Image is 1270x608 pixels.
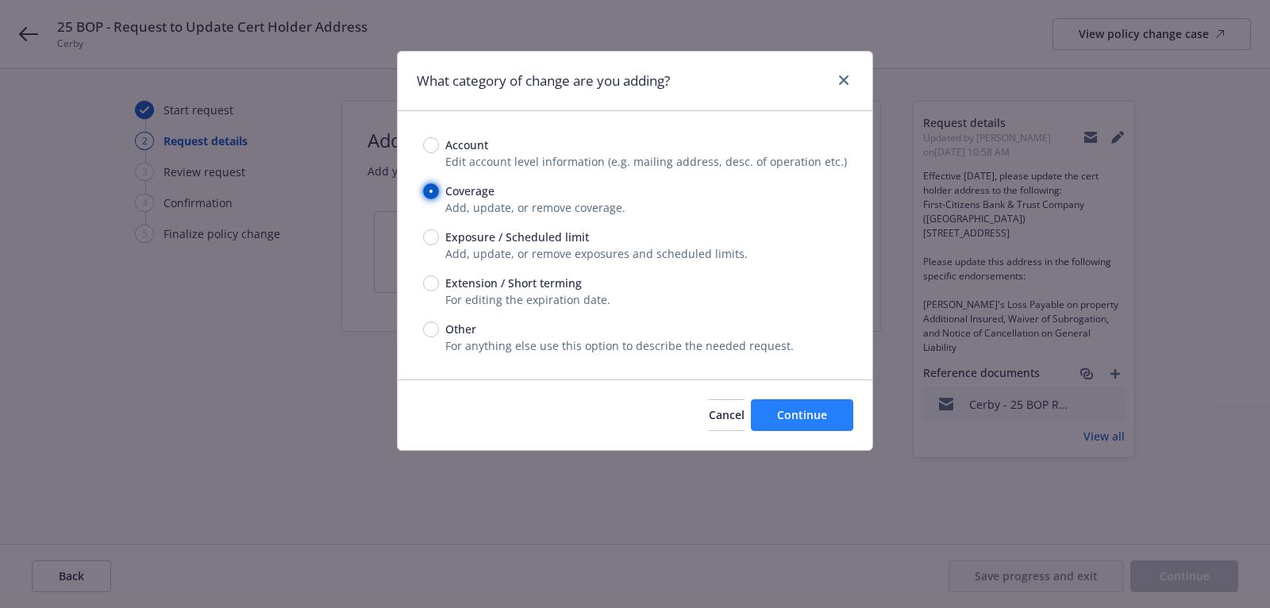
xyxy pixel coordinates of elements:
button: Continue [751,399,853,431]
span: Account [445,137,488,153]
span: Continue [777,407,827,422]
span: Exposure / Scheduled limit [445,229,589,245]
input: Other [423,321,439,337]
span: For anything else use this option to describe the needed request. [445,338,794,353]
span: Cancel [709,407,745,422]
button: Cancel [709,399,745,431]
span: Other [445,321,476,337]
input: Exposure / Scheduled limit [423,229,439,245]
input: Extension / Short terming [423,275,439,291]
span: For editing the expiration date. [445,292,610,307]
a: close [834,71,853,90]
h1: What category of change are you adding? [417,71,670,91]
span: Add, update, or remove coverage. [445,200,625,215]
input: Account [423,137,439,153]
span: Coverage [445,183,495,199]
span: Edit account level information (e.g. mailing address, desc. of operation etc.) [445,154,847,169]
input: Coverage [423,183,439,199]
span: Add, update, or remove exposures and scheduled limits. [445,246,748,261]
span: Extension / Short terming [445,275,582,291]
